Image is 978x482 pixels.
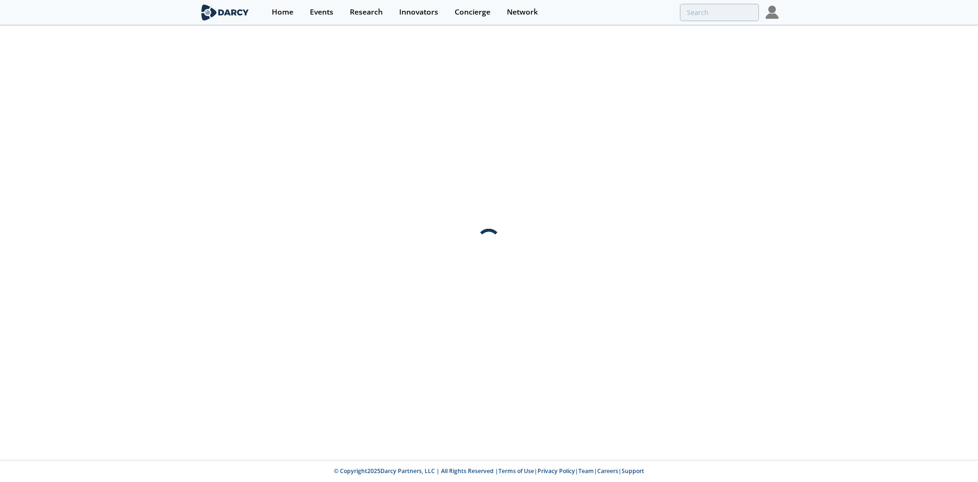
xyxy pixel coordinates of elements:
p: © Copyright 2025 Darcy Partners, LLC | All Rights Reserved | | | | | [141,467,837,475]
div: Innovators [399,8,438,16]
input: Advanced Search [680,4,759,21]
div: Network [507,8,538,16]
img: logo-wide.svg [199,4,251,21]
a: Terms of Use [498,467,534,475]
a: Privacy Policy [537,467,575,475]
a: Team [578,467,594,475]
div: Home [272,8,293,16]
a: Careers [597,467,618,475]
a: Support [622,467,644,475]
img: Profile [765,6,779,19]
div: Research [350,8,383,16]
div: Concierge [455,8,490,16]
div: Events [310,8,333,16]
